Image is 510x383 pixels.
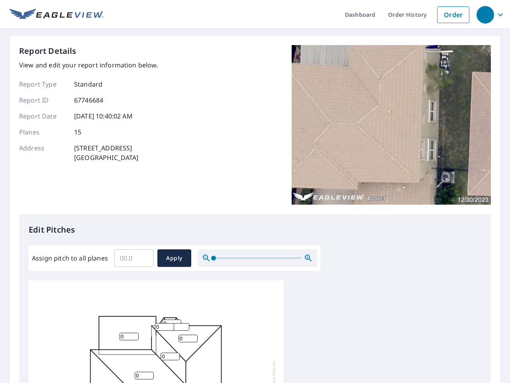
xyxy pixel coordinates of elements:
p: View and edit your report information below. [19,60,158,70]
p: Report Details [19,45,76,57]
img: Top image [292,45,491,205]
p: Edit Pitches [29,224,481,236]
p: 15 [74,127,81,137]
img: EV Logo [10,9,104,21]
span: Apply [164,253,185,263]
p: Address [19,143,67,162]
input: 00.0 [114,247,153,269]
label: Assign pitch to all planes [32,253,108,263]
p: [DATE] 10:40:02 AM [74,111,133,121]
p: Report Type [19,79,67,89]
p: Planes [19,127,67,137]
a: Order [437,6,469,23]
p: Report Date [19,111,67,121]
button: Apply [157,249,191,267]
p: 67746684 [74,95,103,105]
p: [STREET_ADDRESS] [GEOGRAPHIC_DATA] [74,143,139,162]
p: Report ID [19,95,67,105]
p: Standard [74,79,102,89]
